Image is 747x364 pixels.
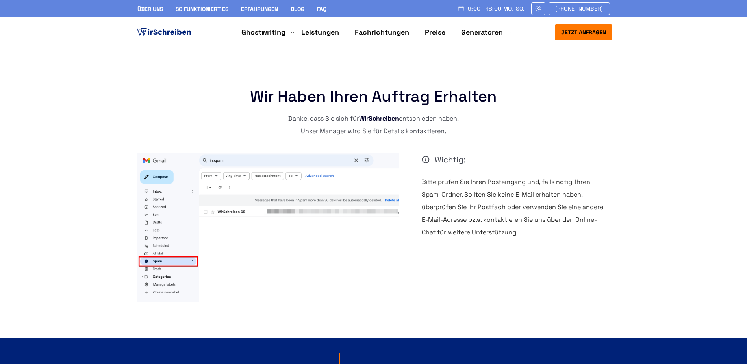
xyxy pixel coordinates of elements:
[422,176,610,239] p: Bitte prüfen Sie Ihren Posteingang und, falls nötig, Ihren Spam-Ordner. Sollten Sie keine E-Mail ...
[535,6,542,12] img: Email
[135,26,193,38] img: logo ghostwriter-österreich
[291,6,304,13] a: Blog
[555,6,603,12] span: [PHONE_NUMBER]
[468,6,525,12] span: 9:00 - 18:00 Mo.-So.
[317,6,326,13] a: FAQ
[241,28,285,37] a: Ghostwriting
[137,112,610,125] p: Danke, dass Sie sich für entschieden haben.
[241,6,278,13] a: Erfahrungen
[137,125,610,137] p: Unser Manager wird Sie für Details kontaktieren.
[549,2,610,15] a: [PHONE_NUMBER]
[458,5,465,11] img: Schedule
[359,114,399,123] strong: WirSchreiben
[176,6,228,13] a: So funktioniert es
[461,28,503,37] a: Generatoren
[301,28,339,37] a: Leistungen
[137,153,399,302] img: thanks
[137,6,163,13] a: Über uns
[425,28,445,37] a: Preise
[137,89,610,104] h1: Wir haben Ihren Auftrag erhalten
[355,28,409,37] a: Fachrichtungen
[422,153,610,166] span: Wichtig:
[555,24,612,40] button: Jetzt anfragen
